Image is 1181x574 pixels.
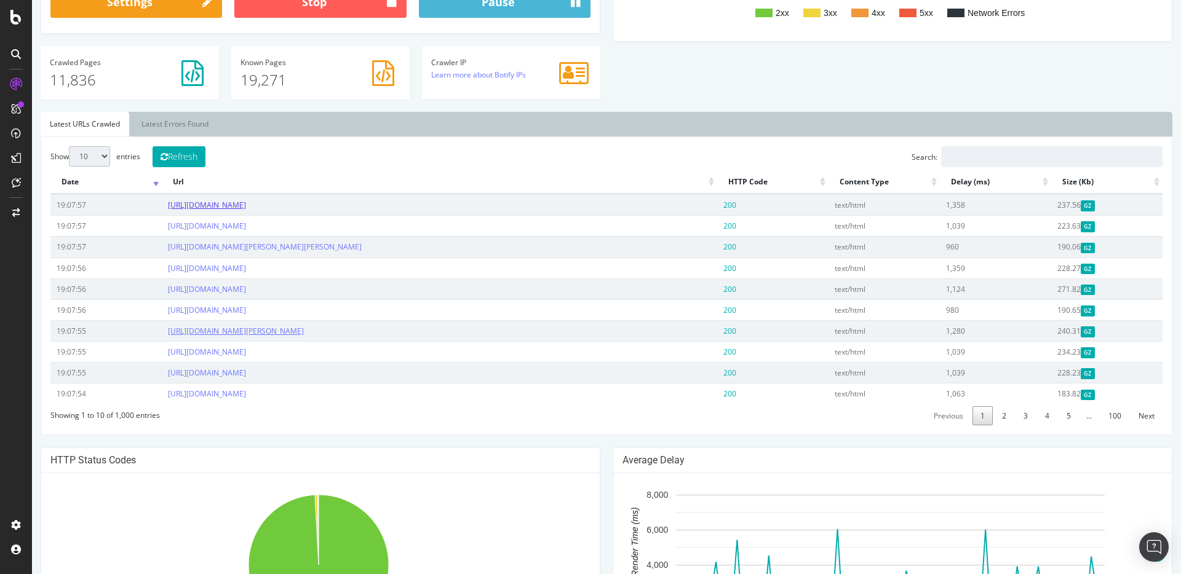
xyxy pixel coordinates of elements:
[1049,326,1063,337] span: Gzipped Content
[18,170,130,194] th: Date: activate to sort column ascending
[1019,320,1131,341] td: 240.31
[209,69,368,90] p: 19,271
[18,146,108,167] label: Show entries
[1027,406,1047,425] a: 5
[399,69,494,80] a: Learn more about Botify IPs
[136,347,214,357] a: [URL][DOMAIN_NAME]
[136,263,214,273] a: [URL][DOMAIN_NAME]
[209,58,368,66] h4: Pages Known
[121,146,173,167] button: Refresh
[18,194,130,215] td: 19:07:57
[614,560,636,570] text: 4,000
[940,406,961,425] a: 1
[691,347,704,357] span: 200
[590,454,1131,466] h4: Average Delay
[691,242,704,252] span: 200
[1019,236,1131,257] td: 190.06
[18,299,130,320] td: 19:07:56
[1139,532,1169,562] div: Open Intercom Messenger
[18,404,128,420] div: Showing 1 to 10 of 1,000 entries
[1099,406,1131,425] a: Next
[797,341,908,362] td: text/html
[1068,406,1097,425] a: 100
[797,362,908,383] td: text/html
[18,320,130,341] td: 19:07:55
[18,215,130,236] td: 19:07:57
[797,299,908,320] td: text/html
[908,170,1019,194] th: Delay (ms): activate to sort column ascending
[797,236,908,257] td: text/html
[908,236,1019,257] td: 960
[614,525,636,535] text: 6,000
[399,58,559,66] h4: Crawler IP
[1049,243,1063,253] span: Gzipped Content
[691,326,704,336] span: 200
[797,170,908,194] th: Content Type: activate to sort column ascending
[691,221,704,231] span: 200
[685,170,797,194] th: HTTP Code: activate to sort column ascending
[1019,215,1131,236] td: 223.63
[936,8,993,18] text: Network Errors
[691,263,704,273] span: 200
[797,258,908,278] td: text/html
[18,362,130,383] td: 19:07:55
[797,320,908,341] td: text/html
[792,8,805,18] text: 3xx
[691,388,704,399] span: 200
[909,146,1131,167] input: Search:
[1019,278,1131,299] td: 271.82
[37,146,78,167] select: Showentries
[136,284,214,294] a: [URL][DOMAIN_NAME]
[908,258,1019,278] td: 1,359
[1049,390,1063,400] span: Gzipped Content
[1019,258,1131,278] td: 228.27
[908,362,1019,383] td: 1,039
[1005,406,1025,425] a: 4
[1047,411,1067,421] span: …
[1049,305,1063,316] span: Gzipped Content
[100,112,186,136] a: Latest Errors Found
[840,8,853,18] text: 4xx
[18,258,130,278] td: 19:07:56
[18,69,178,90] p: 11,836
[18,454,559,466] h4: HTTP Status Codes
[962,406,982,425] a: 2
[691,305,704,315] span: 200
[744,8,757,18] text: 2xx
[880,146,1131,167] label: Search:
[908,383,1019,404] td: 1,063
[18,236,130,257] td: 19:07:57
[136,368,214,378] a: [URL][DOMAIN_NAME]
[130,170,685,194] th: Url: activate to sort column ascending
[18,383,130,404] td: 19:07:54
[908,194,1019,215] td: 1,358
[888,8,901,18] text: 5xx
[908,278,1019,299] td: 1,124
[1049,285,1063,295] span: Gzipped Content
[797,215,908,236] td: text/html
[18,278,130,299] td: 19:07:56
[908,320,1019,341] td: 1,280
[136,388,214,399] a: [URL][DOMAIN_NAME]
[1019,362,1131,383] td: 228.23
[1019,194,1131,215] td: 237.56
[1019,341,1131,362] td: 234.23
[691,284,704,294] span: 200
[894,406,939,425] a: Previous
[1049,221,1063,232] span: Gzipped Content
[1049,264,1063,274] span: Gzipped Content
[1049,347,1063,358] span: Gzipped Content
[797,278,908,299] td: text/html
[18,58,178,66] h4: Pages Crawled
[136,242,330,252] a: [URL][DOMAIN_NAME][PERSON_NAME][PERSON_NAME]
[691,368,704,378] span: 200
[1019,299,1131,320] td: 190.65
[797,194,908,215] td: text/html
[1049,368,1063,379] span: Gzipped Content
[691,200,704,210] span: 200
[984,406,1004,425] a: 3
[9,112,97,136] a: Latest URLs Crawled
[136,305,214,315] a: [URL][DOMAIN_NAME]
[136,200,214,210] a: [URL][DOMAIN_NAME]
[136,326,272,336] a: [URL][DOMAIN_NAME][PERSON_NAME]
